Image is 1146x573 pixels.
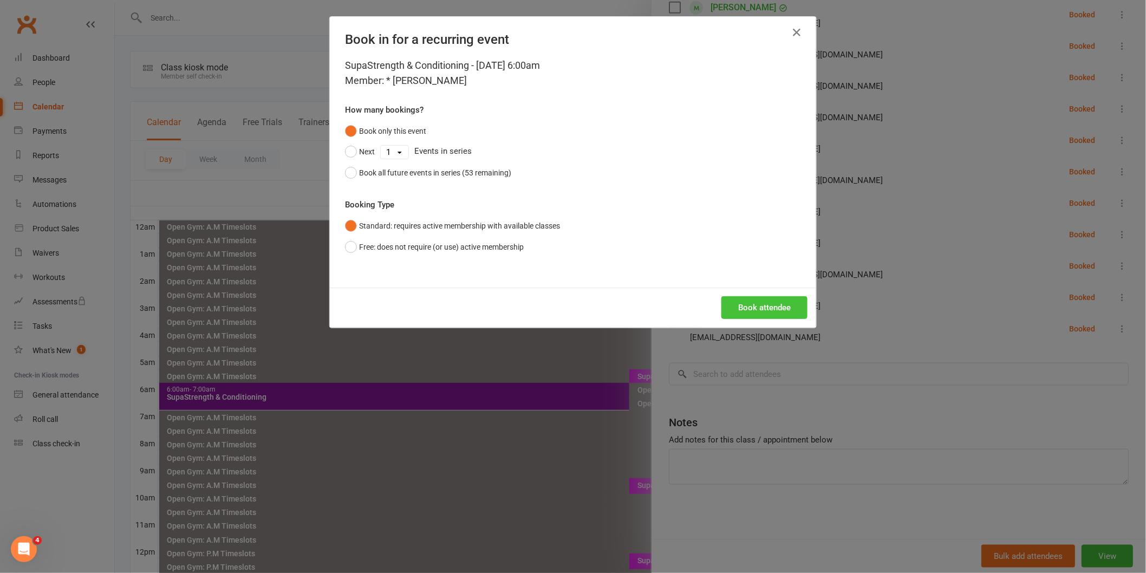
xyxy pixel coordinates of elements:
[345,216,560,236] button: Standard: requires active membership with available classes
[359,167,511,179] div: Book all future events in series (53 remaining)
[345,198,394,211] label: Booking Type
[345,121,426,141] button: Book only this event
[11,536,37,562] iframe: Intercom live chat
[345,141,375,162] button: Next
[345,162,511,183] button: Book all future events in series (53 remaining)
[788,24,805,41] button: Close
[345,32,801,47] h4: Book in for a recurring event
[345,58,801,88] div: SupaStrength & Conditioning - [DATE] 6:00am Member: * [PERSON_NAME]
[721,296,808,319] button: Book attendee
[33,536,42,545] span: 4
[345,103,424,116] label: How many bookings?
[345,141,801,162] div: Events in series
[345,237,524,257] button: Free: does not require (or use) active membership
